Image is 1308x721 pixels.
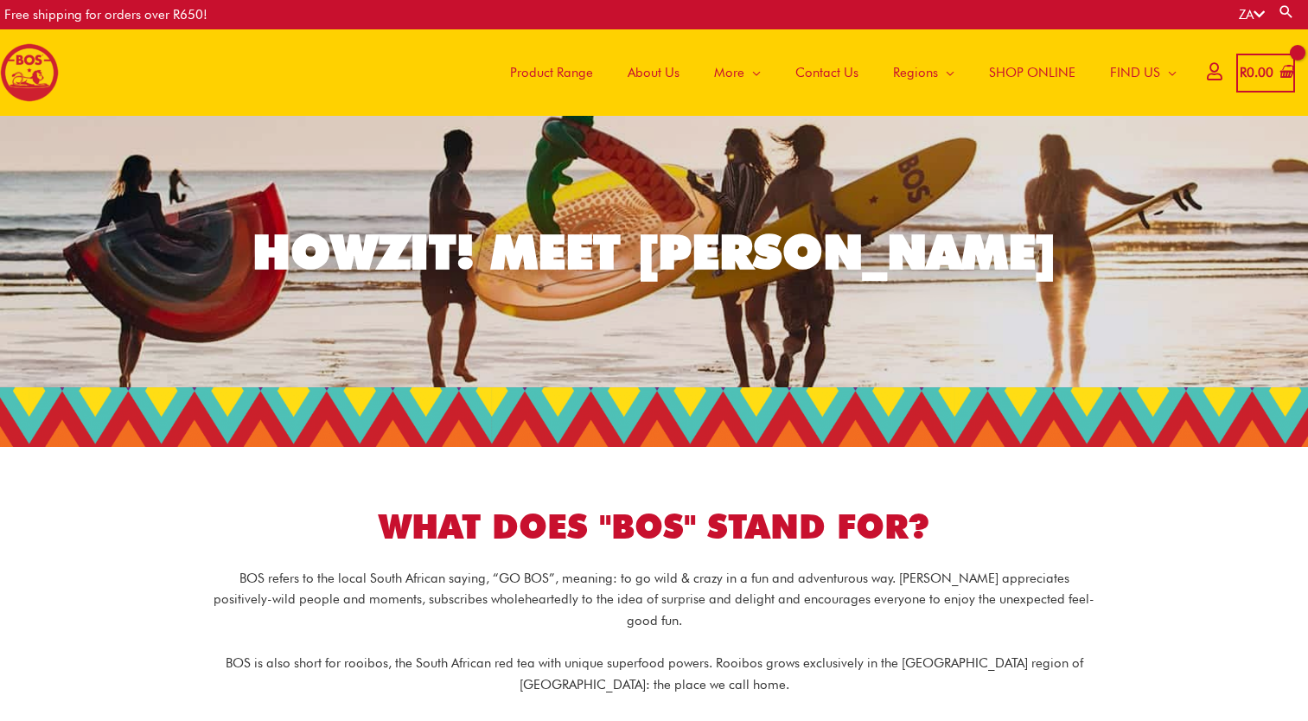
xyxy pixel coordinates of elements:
[989,47,1075,99] span: SHOP ONLINE
[252,228,1056,276] div: HOWZIT! MEET [PERSON_NAME]
[510,47,593,99] span: Product Range
[697,29,778,116] a: More
[493,29,610,116] a: Product Range
[778,29,876,116] a: Contact Us
[876,29,972,116] a: Regions
[1240,65,1273,80] bdi: 0.00
[714,47,744,99] span: More
[214,653,1095,696] p: BOS is also short for rooibos, the South African red tea with unique superfood powers. Rooibos gr...
[795,47,858,99] span: Contact Us
[1110,47,1160,99] span: FIND US
[893,47,938,99] span: Regions
[1240,65,1247,80] span: R
[214,568,1095,632] p: BOS refers to the local South African saying, “GO BOS”, meaning: to go wild & crazy in a fun and ...
[610,29,697,116] a: About Us
[972,29,1093,116] a: SHOP ONLINE
[1239,7,1265,22] a: ZA
[628,47,680,99] span: About Us
[1278,3,1295,20] a: Search button
[480,29,1194,116] nav: Site Navigation
[170,503,1139,551] h1: WHAT DOES "BOS" STAND FOR?
[1236,54,1295,93] a: View Shopping Cart, empty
